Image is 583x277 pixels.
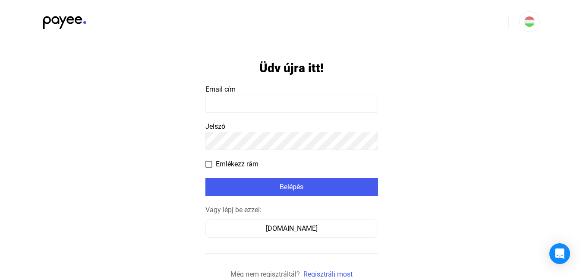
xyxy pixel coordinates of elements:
[216,159,258,169] span: Emlékezz rám
[259,60,324,76] h1: Üdv újra itt!
[205,205,378,215] div: Vagy lépj be ezzel:
[208,182,375,192] div: Belépés
[205,224,378,232] a: [DOMAIN_NAME]
[205,122,225,131] span: Jelszó
[43,11,86,29] img: black-payee-blue-dot.svg
[205,85,236,93] span: Email cím
[524,16,535,27] img: HU
[519,11,540,32] button: HU
[549,243,570,264] div: Open Intercom Messenger
[205,220,378,238] button: [DOMAIN_NAME]
[205,178,378,196] button: Belépés
[208,223,375,234] div: [DOMAIN_NAME]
